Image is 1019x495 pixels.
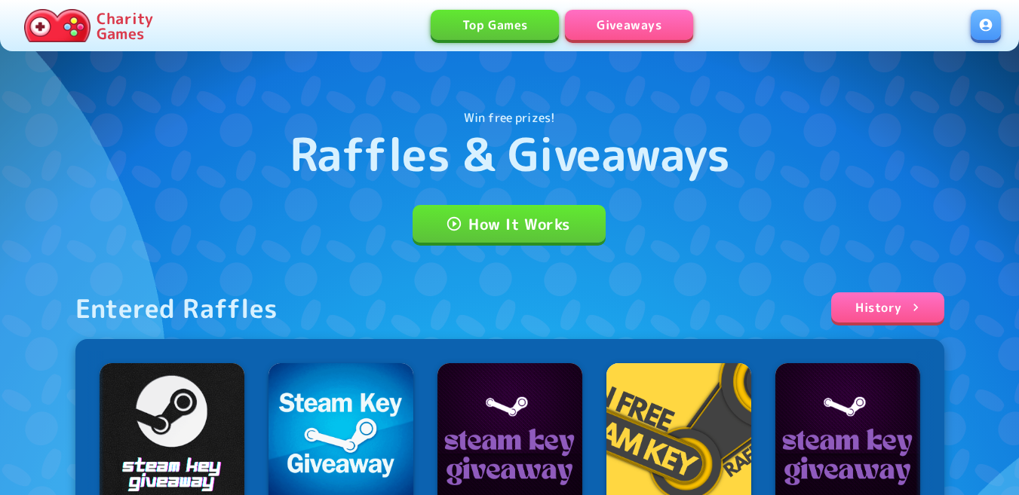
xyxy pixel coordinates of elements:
[75,292,278,324] div: Entered Raffles
[97,11,153,41] p: Charity Games
[290,127,730,181] h1: Raffles & Giveaways
[413,205,606,243] a: How It Works
[18,6,159,45] a: Charity Games
[464,108,555,127] p: Win free prizes!
[565,10,693,40] a: Giveaways
[831,292,944,322] a: History
[431,10,559,40] a: Top Games
[24,9,91,42] img: Charity.Games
